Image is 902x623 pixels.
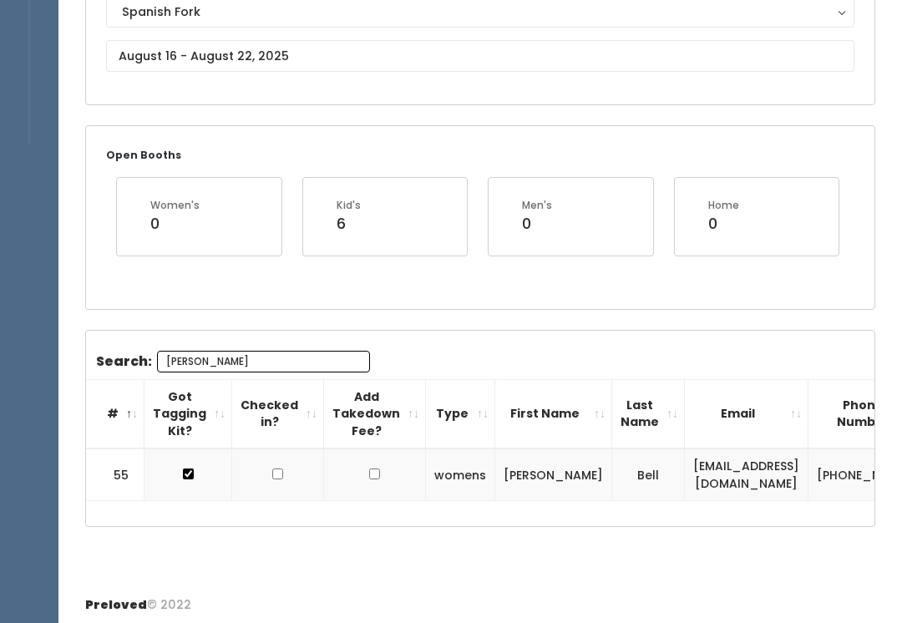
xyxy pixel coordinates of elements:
th: Last Name: activate to sort column ascending [612,379,685,448]
div: © 2022 [85,583,191,614]
td: [EMAIL_ADDRESS][DOMAIN_NAME] [685,448,808,501]
label: Search: [96,351,370,372]
th: Add Takedown Fee?: activate to sort column ascending [324,379,426,448]
div: Spanish Fork [122,3,839,21]
small: Open Booths [106,148,181,162]
th: Email: activate to sort column ascending [685,379,808,448]
input: August 16 - August 22, 2025 [106,40,854,72]
th: Checked in?: activate to sort column ascending [232,379,324,448]
span: Preloved [85,596,147,613]
input: Search: [157,351,370,372]
div: Women's [150,198,200,213]
td: womens [426,448,495,501]
div: Home [708,198,739,213]
th: Got Tagging Kit?: activate to sort column ascending [144,379,232,448]
td: [PERSON_NAME] [495,448,612,501]
div: 0 [522,213,552,235]
th: First Name: activate to sort column ascending [495,379,612,448]
td: 55 [86,448,144,501]
th: Type: activate to sort column ascending [426,379,495,448]
div: Men's [522,198,552,213]
div: 0 [150,213,200,235]
td: Bell [612,448,685,501]
div: Kid's [337,198,361,213]
div: 6 [337,213,361,235]
th: #: activate to sort column descending [86,379,144,448]
div: 0 [708,213,739,235]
